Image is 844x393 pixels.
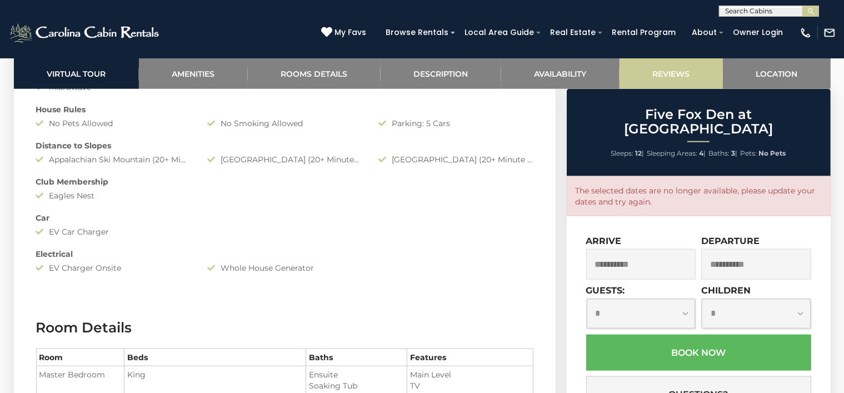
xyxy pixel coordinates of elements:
strong: No Pets [759,149,786,157]
span: My Favs [334,27,366,38]
h2: Five Fox Den at [GEOGRAPHIC_DATA] [570,107,828,137]
span: Pets: [741,149,757,157]
th: Room [36,349,124,366]
a: Local Area Guide [459,24,540,41]
img: White-1-2.png [8,22,162,44]
div: EV Charger Onsite [28,262,199,273]
a: Availability [501,58,620,89]
div: Distance to Slopes [28,140,542,151]
span: Sleeps: [611,149,634,157]
strong: 3 [732,149,736,157]
div: Eagles Nest [28,190,199,201]
div: Car [28,212,542,223]
a: Rental Program [606,24,681,41]
h3: Room Details [36,318,533,337]
a: Description [381,58,501,89]
li: | [647,146,706,161]
div: Appalachian Ski Mountain (20+ Minute Drive) [28,154,199,165]
label: Departure [701,236,760,246]
a: About [686,24,722,41]
span: Sleeping Areas: [647,149,698,157]
div: EV Car Charger [28,226,199,237]
li: Ensuite [309,369,404,380]
strong: 4 [700,149,704,157]
th: Features [407,349,533,366]
div: Electrical [28,248,542,260]
a: My Favs [321,27,369,39]
th: Beds [124,349,306,366]
label: Guests: [586,285,625,296]
a: Amenities [139,58,248,89]
a: Location [723,58,831,89]
span: Baths: [709,149,730,157]
img: phone-regular-white.png [800,27,812,39]
div: [GEOGRAPHIC_DATA] (20+ Minute Drive) [370,154,541,165]
p: The selected dates are no longer available, please update your dates and try again. [576,185,822,207]
a: Rooms Details [248,58,381,89]
li: TV [410,380,530,391]
img: mail-regular-white.png [823,27,836,39]
li: Soaking Tub [309,380,404,391]
a: Reviews [620,58,723,89]
label: Children [701,285,751,296]
div: Club Membership [28,176,542,187]
a: Owner Login [727,24,788,41]
li: Main Level [410,369,530,380]
a: Real Estate [545,24,601,41]
li: | [611,146,645,161]
button: Book Now [586,335,811,371]
label: Arrive [586,236,622,246]
div: [GEOGRAPHIC_DATA] (20+ Minutes Drive) [199,154,370,165]
div: House Rules [28,104,542,115]
a: Virtual Tour [14,58,139,89]
div: Whole House Generator [199,262,370,273]
div: No Smoking Allowed [199,118,370,129]
div: Parking: 5 Cars [370,118,541,129]
th: Baths [306,349,407,366]
strong: 12 [636,149,642,157]
li: | [709,146,738,161]
a: Browse Rentals [380,24,454,41]
div: No Pets Allowed [28,118,199,129]
span: King [127,370,146,380]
